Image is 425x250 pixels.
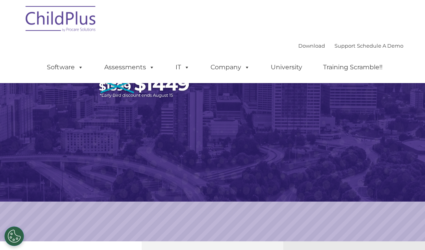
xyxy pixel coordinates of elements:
[298,43,403,49] font: |
[168,59,198,75] a: IT
[22,0,100,40] img: ChildPlus by Procare Solutions
[263,59,310,75] a: University
[315,59,390,75] a: Training Scramble!!
[298,43,325,49] a: Download
[96,59,163,75] a: Assessments
[334,43,355,49] a: Support
[39,59,91,75] a: Software
[386,212,425,250] iframe: Chat Widget
[203,59,258,75] a: Company
[357,43,403,49] a: Schedule A Demo
[4,226,24,246] button: Cookies Settings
